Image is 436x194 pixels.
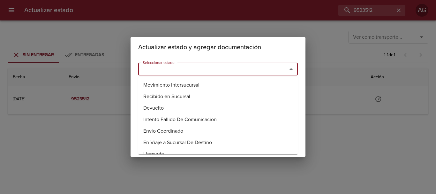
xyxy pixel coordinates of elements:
[138,125,298,137] li: Envio Coordinado
[138,148,298,160] li: Llegando
[138,114,298,125] li: Intento Fallido De Comunicacion
[138,137,298,148] li: En Viaje a Sucursal De Destino
[138,79,298,91] li: Movimiento Intersucursal
[287,65,296,74] button: Close
[138,42,298,52] h2: Actualizar estado y agregar documentación
[138,102,298,114] li: Devuelto
[138,91,298,102] li: Recibido en Sucursal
